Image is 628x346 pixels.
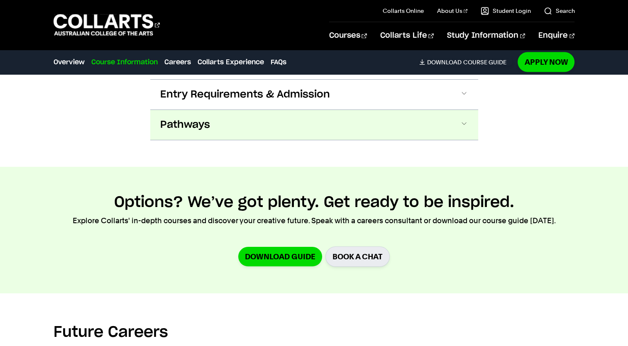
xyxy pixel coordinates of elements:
a: DownloadCourse Guide [419,58,513,66]
a: Collarts Online [383,7,424,15]
h2: Future Careers [54,323,168,341]
a: Study Information [447,22,525,49]
span: Entry Requirements & Admission [160,88,330,101]
a: FAQs [271,57,286,67]
a: BOOK A CHAT [325,246,390,267]
a: Search [544,7,574,15]
a: Download Guide [238,247,322,266]
span: Download [427,58,461,66]
a: About Us [437,7,468,15]
h2: Options? We’ve got plenty. Get ready to be inspired. [114,193,514,212]
span: Pathways [160,118,210,132]
a: Enquire [538,22,574,49]
a: Courses [329,22,367,49]
a: Apply Now [518,52,574,71]
button: Pathways [150,110,478,140]
button: Entry Requirements & Admission [150,80,478,110]
a: Collarts Life [380,22,434,49]
a: Student Login [481,7,530,15]
div: Go to homepage [54,13,160,37]
a: Collarts Experience [198,57,264,67]
a: Course Information [91,57,158,67]
p: Explore Collarts' in-depth courses and discover your creative future. Speak with a careers consul... [73,215,556,227]
a: Overview [54,57,85,67]
a: Careers [164,57,191,67]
